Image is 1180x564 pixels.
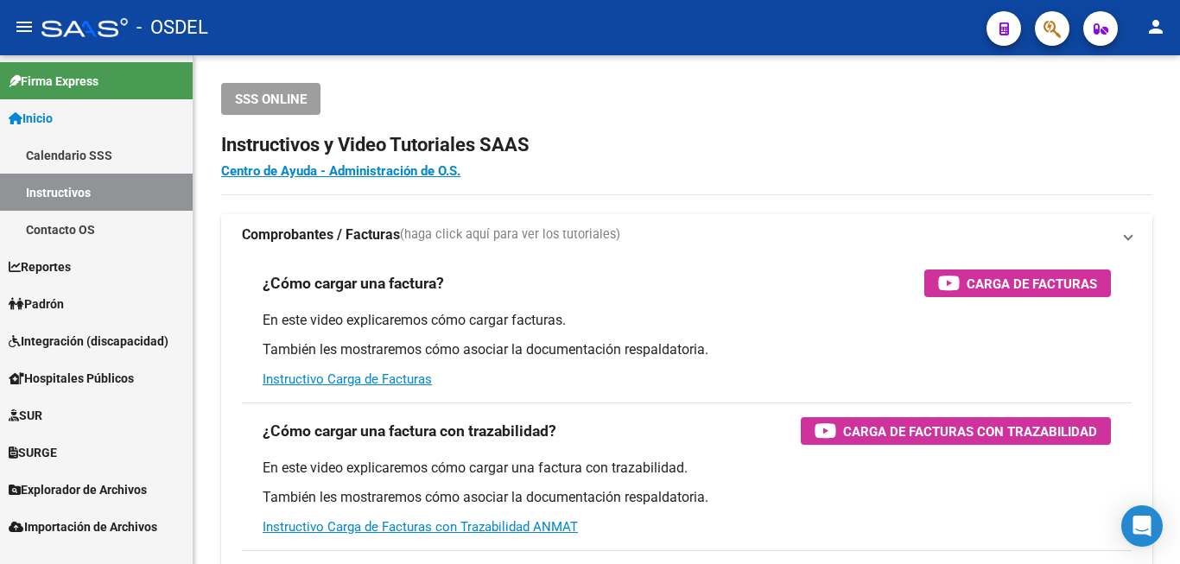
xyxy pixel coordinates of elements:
span: Hospitales Públicos [9,369,134,388]
a: Instructivo Carga de Facturas [263,371,432,387]
button: Carga de Facturas [924,269,1111,297]
button: SSS ONLINE [221,83,320,115]
span: Carga de Facturas [967,273,1097,295]
span: Carga de Facturas con Trazabilidad [843,421,1097,442]
p: En este video explicaremos cómo cargar una factura con trazabilidad. [263,459,1111,478]
span: Reportes [9,257,71,276]
span: - OSDEL [136,9,208,47]
h3: ¿Cómo cargar una factura? [263,271,444,295]
span: SURGE [9,443,57,462]
span: Inicio [9,109,53,128]
strong: Comprobantes / Facturas [242,225,400,244]
p: En este video explicaremos cómo cargar facturas. [263,311,1111,330]
p: También les mostraremos cómo asociar la documentación respaldatoria. [263,488,1111,507]
a: Centro de Ayuda - Administración de O.S. [221,163,460,179]
mat-expansion-panel-header: Comprobantes / Facturas(haga click aquí para ver los tutoriales) [221,214,1152,256]
h3: ¿Cómo cargar una factura con trazabilidad? [263,419,556,443]
span: Firma Express [9,72,98,91]
span: SUR [9,406,42,425]
span: Integración (discapacidad) [9,332,168,351]
span: Importación de Archivos [9,517,157,536]
span: Padrón [9,295,64,314]
span: SSS ONLINE [235,92,307,107]
a: Instructivo Carga de Facturas con Trazabilidad ANMAT [263,519,578,535]
span: (haga click aquí para ver los tutoriales) [400,225,620,244]
span: Explorador de Archivos [9,480,147,499]
p: También les mostraremos cómo asociar la documentación respaldatoria. [263,340,1111,359]
button: Carga de Facturas con Trazabilidad [801,417,1111,445]
h2: Instructivos y Video Tutoriales SAAS [221,129,1152,162]
mat-icon: person [1145,16,1166,37]
div: Open Intercom Messenger [1121,505,1163,547]
mat-icon: menu [14,16,35,37]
